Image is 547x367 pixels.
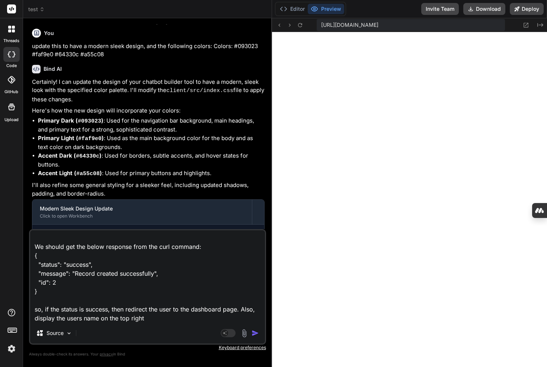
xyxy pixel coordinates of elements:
[32,78,265,104] p: Certainly! I can update the design of your chatbot builder tool to have a modern, sleek look with...
[32,42,265,59] p: update this to have a modern sleek design, and the following colors: Colors: #093023 #faf9e0 #643...
[29,351,266,358] p: Always double-check its answers. Your in Bind
[463,3,505,15] button: Download
[38,169,265,178] li: : Used for primary buttons and highlights.
[5,342,18,355] img: settings
[6,63,17,69] label: code
[38,117,265,134] li: : Used for the navigation bar background, main headings, and primary text for a strong, sophistic...
[277,4,308,14] button: Editor
[32,181,265,198] p: I'll also refine some general styling for a sleeker feel, including updated shadows, padding, and...
[66,330,72,336] img: Pick Models
[510,3,544,15] button: Deploy
[252,329,259,337] img: icon
[321,21,378,29] span: [URL][DOMAIN_NAME]
[47,329,64,337] p: Source
[240,329,249,338] img: attachment
[40,205,244,212] div: Modern Sleek Design Update
[76,153,99,159] code: #64330c
[100,352,113,356] span: privacy
[32,200,252,224] button: Modern Sleek Design UpdateClick to open Workbench
[4,117,19,123] label: Upload
[30,230,265,323] textarea: for the user registration, call the below curl command when a user registers. curl -X 'POST' \ '[...
[38,152,102,159] strong: Accent Dark ( )
[272,32,547,367] iframe: Preview
[38,170,102,177] strong: Accent Light ( )
[38,135,104,142] strong: Primary Light ( )
[44,29,54,37] h6: You
[32,107,265,115] p: Here's how the new design will incorporate your colors:
[421,3,459,15] button: Invite Team
[40,213,244,219] div: Click to open Workbench
[38,134,265,152] li: : Used as the main background color for the body and as text color on dark backgrounds.
[4,89,18,95] label: GitHub
[29,345,266,351] p: Keyboard preferences
[44,65,62,73] h6: Bind AI
[3,38,19,44] label: threads
[28,6,45,13] span: test
[166,88,233,94] code: client/src/index.css
[308,4,344,14] button: Preview
[38,152,265,169] li: : Used for borders, subtle accents, and hover states for buttons.
[76,171,100,177] code: #a55c08
[38,117,103,124] strong: Primary Dark ( )
[78,136,102,142] code: #faf9e0
[78,118,101,124] code: #093023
